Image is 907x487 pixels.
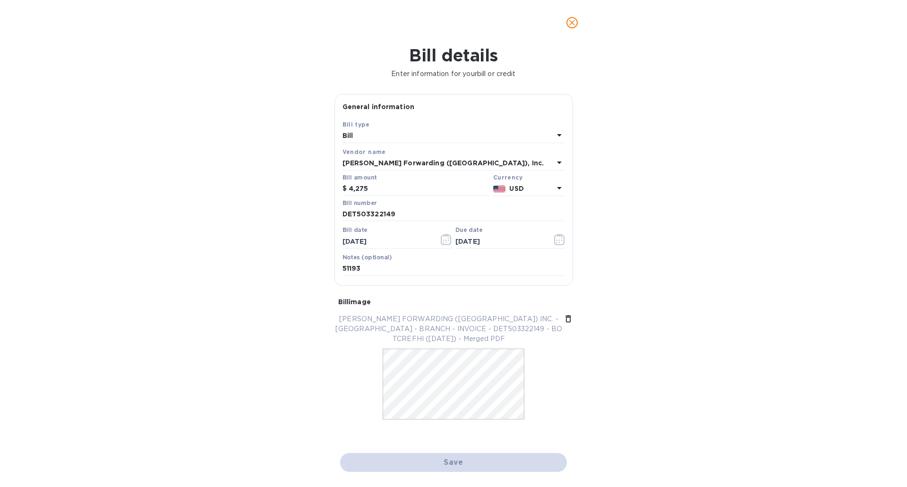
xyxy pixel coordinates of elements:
[342,159,544,167] b: [PERSON_NAME] Forwarding ([GEOGRAPHIC_DATA]), Inc.
[338,297,569,307] p: Bill image
[342,207,565,222] input: Enter bill number
[342,262,565,276] input: Enter notes
[349,182,489,196] input: $ Enter bill amount
[8,69,899,79] p: Enter information for your bill or credit
[561,11,583,34] button: close
[334,314,564,344] p: [PERSON_NAME] FORWARDING ([GEOGRAPHIC_DATA]) INC. - [GEOGRAPHIC_DATA] - BRANCH - INVOICE - DET503...
[342,148,386,155] b: Vendor name
[493,174,522,181] b: Currency
[342,200,376,206] label: Bill number
[342,182,349,196] div: $
[455,228,482,233] label: Due date
[493,186,506,192] img: USD
[342,132,353,139] b: Bill
[342,175,376,180] label: Bill amount
[342,255,392,260] label: Notes (optional)
[509,185,523,192] b: USD
[455,234,545,248] input: Due date
[342,121,370,128] b: Bill type
[342,103,415,111] b: General information
[342,228,368,233] label: Bill date
[8,45,899,65] h1: Bill details
[342,234,432,248] input: Select date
